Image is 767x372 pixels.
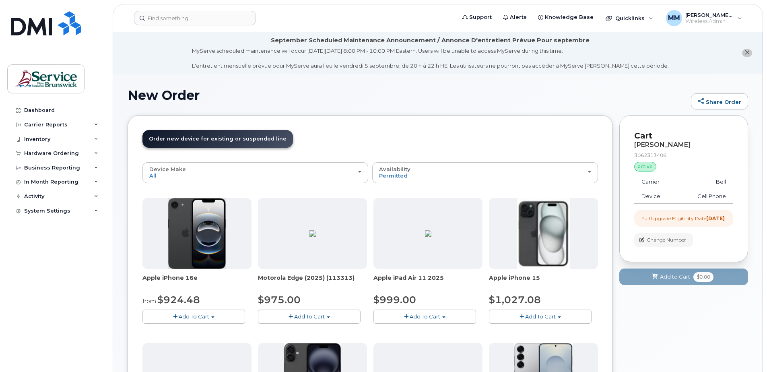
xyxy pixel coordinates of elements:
button: Add To Cart [258,310,361,324]
p: Cart [634,130,733,142]
button: Add To Cart [373,310,476,324]
div: active [634,162,656,172]
td: Carrier [634,175,677,189]
button: Add To Cart [142,310,245,324]
span: Availability [379,166,410,172]
span: $975.00 [258,294,301,306]
img: D05A5B98-8D38-4839-BBA4-545D6CC05E2D.png [425,230,431,237]
div: Apple iPhone 16e [142,274,252,290]
button: Add To Cart [489,310,592,324]
span: Add to Cart [660,273,690,281]
span: Order new device for existing or suspended line [149,136,287,142]
td: Device [634,189,677,204]
div: Apple iPhone 15 [489,274,598,290]
button: Add to Cart $0.00 [619,269,748,285]
span: All [149,172,157,179]
div: [PERSON_NAME] [634,141,733,149]
td: Cell Phone [677,189,733,204]
span: Add To Cart [179,313,209,320]
span: Change Number [647,236,686,244]
button: close notification [742,49,752,57]
div: 3062313406 [634,152,733,159]
small: from [142,298,156,305]
button: Availability Permitted [372,162,598,183]
img: 97AF51E2-C620-4B55-8757-DE9A619F05BB.png [309,230,316,237]
button: Device Make All [142,162,368,183]
div: Motorola Edge (2025) (113313) [258,274,367,290]
a: Share Order [691,93,748,110]
img: iphone15.jpg [517,198,570,269]
span: $999.00 [373,294,416,306]
div: Full Upgrade Eligibility Date [641,215,725,222]
span: Add To Cart [294,313,325,320]
div: MyServe scheduled maintenance will occur [DATE][DATE] 8:00 PM - 10:00 PM Eastern. Users will be u... [192,47,669,70]
div: Apple iPad Air 11 2025 [373,274,482,290]
img: iphone16e.png [168,198,226,269]
h1: New Order [128,88,687,102]
span: Add To Cart [525,313,556,320]
span: Permitted [379,172,408,179]
td: Bell [677,175,733,189]
div: September Scheduled Maintenance Announcement / Annonce D'entretient Prévue Pour septembre [271,36,590,45]
button: Change Number [634,233,693,247]
strong: [DATE] [706,215,725,221]
span: $1,027.08 [489,294,541,306]
span: Device Make [149,166,186,172]
span: Add To Cart [410,313,440,320]
span: $924.48 [157,294,200,306]
span: $0.00 [693,272,713,282]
